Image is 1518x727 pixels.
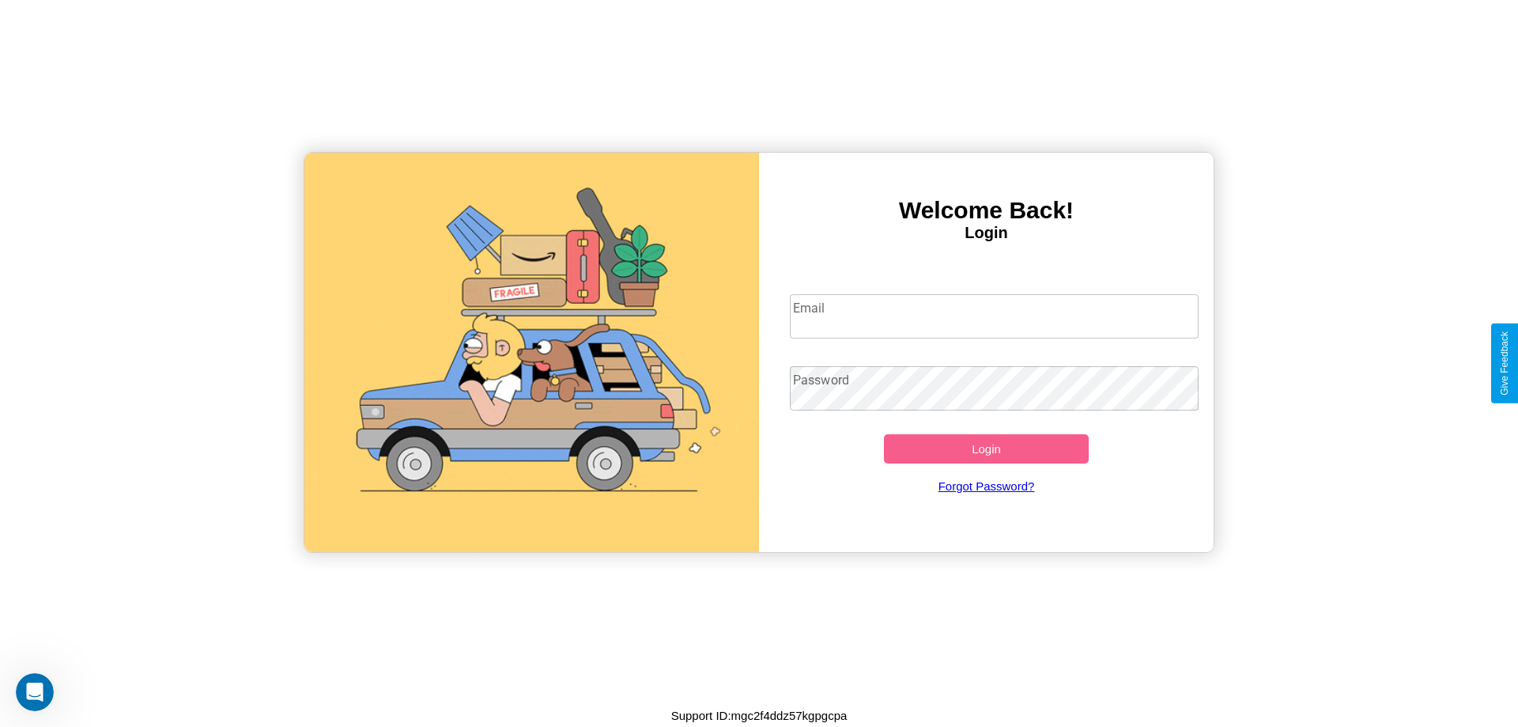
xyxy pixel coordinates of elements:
p: Support ID: mgc2f4ddz57kgpgcpa [671,705,848,726]
button: Login [884,434,1089,464]
img: gif [304,153,759,552]
div: Give Feedback [1499,331,1510,396]
iframe: Intercom live chat [16,673,54,711]
h3: Welcome Back! [759,197,1214,224]
a: Forgot Password? [782,464,1191,509]
h4: Login [759,224,1214,242]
